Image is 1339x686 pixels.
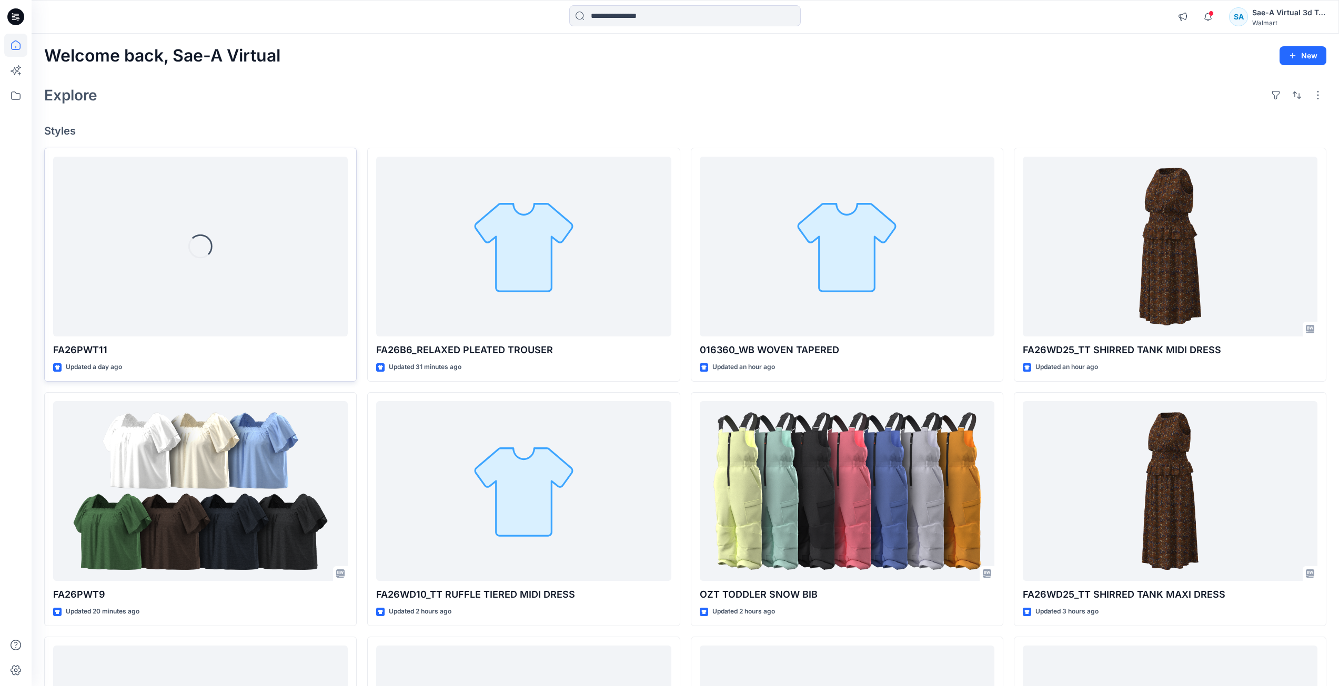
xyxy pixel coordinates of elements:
[1023,157,1317,337] a: FA26WD25_TT SHIRRED TANK MIDI DRESS
[1023,343,1317,357] p: FA26WD25_TT SHIRRED TANK MIDI DRESS
[44,46,280,66] h2: Welcome back, Sae-A Virtual
[700,343,994,357] p: 016360_WB WOVEN TAPERED
[376,587,671,602] p: FA26WD10_TT RUFFLE TIERED MIDI DRESS
[53,401,348,581] a: FA26PWT9
[1023,401,1317,581] a: FA26WD25_TT SHIRRED TANK MAXI DRESS
[376,157,671,337] a: FA26B6_RELAXED PLEATED TROUSER
[700,587,994,602] p: OZT TODDLER SNOW BIB
[712,362,775,373] p: Updated an hour ago
[53,343,348,357] p: FA26PWT11
[700,157,994,337] a: 016360_WB WOVEN TAPERED
[376,343,671,357] p: FA26B6_RELAXED PLEATED TROUSER
[66,606,139,617] p: Updated 20 minutes ago
[1035,362,1098,373] p: Updated an hour ago
[53,587,348,602] p: FA26PWT9
[700,401,994,581] a: OZT TODDLER SNOW BIB
[1023,587,1317,602] p: FA26WD25_TT SHIRRED TANK MAXI DRESS
[66,362,122,373] p: Updated a day ago
[44,125,1326,137] h4: Styles
[389,606,451,617] p: Updated 2 hours ago
[44,87,97,104] h2: Explore
[1229,7,1248,26] div: SA
[1280,46,1326,65] button: New
[1252,6,1326,19] div: Sae-A Virtual 3d Team
[1252,19,1326,27] div: Walmart
[389,362,461,373] p: Updated 31 minutes ago
[376,401,671,581] a: FA26WD10_TT RUFFLE TIERED MIDI DRESS
[712,606,775,617] p: Updated 2 hours ago
[1035,606,1099,617] p: Updated 3 hours ago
